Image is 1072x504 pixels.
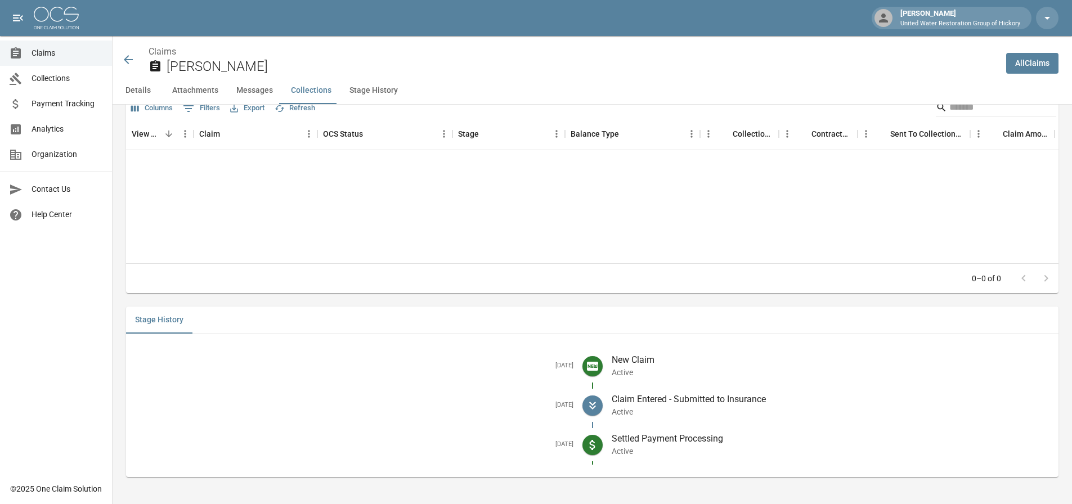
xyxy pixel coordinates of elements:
button: Menu [858,125,874,142]
span: Collections [32,73,103,84]
div: Collections Fee [700,118,779,150]
button: Sort [987,126,1003,142]
span: Organization [32,148,103,160]
div: Contractor Amount [811,118,852,150]
p: 0–0 of 0 [972,273,1001,284]
p: New Claim [612,353,1050,367]
button: Menu [779,125,796,142]
div: Claim Amount [970,118,1055,150]
button: Sort [220,126,236,142]
h5: [DATE] [135,440,573,449]
p: Claim Entered - Submitted to Insurance [612,393,1050,406]
button: Sort [874,126,890,142]
span: Contact Us [32,183,103,195]
div: Search [936,98,1056,119]
button: open drawer [7,7,29,29]
a: Claims [149,46,176,57]
div: related-list tabs [126,307,1058,334]
h2: [PERSON_NAME] [167,58,997,75]
span: Claims [32,47,103,59]
button: Stage History [126,307,192,334]
p: Settled Payment Processing [612,432,1050,445]
div: Stage [452,118,565,150]
div: Collections Fee [733,118,773,150]
button: Menu [300,125,317,142]
button: Sort [717,126,733,142]
button: Refresh [272,100,318,117]
button: Sort [796,126,811,142]
button: Menu [970,125,987,142]
button: Sort [479,126,495,142]
div: OCS Status [317,118,452,150]
button: Export [227,100,267,117]
div: Sent To Collections Date [890,118,965,150]
p: United Water Restoration Group of Hickory [900,19,1020,29]
button: Show filters [180,100,223,118]
div: OCS Status [323,118,363,150]
a: AllClaims [1006,53,1058,74]
button: Menu [177,125,194,142]
button: Messages [227,77,282,104]
p: Active [612,367,1050,378]
div: Contractor Amount [779,118,858,150]
button: Sort [619,126,635,142]
button: Select columns [128,100,176,117]
img: ocs-logo-white-transparent.png [34,7,79,29]
button: Attachments [163,77,227,104]
div: Claim [199,118,220,150]
div: anchor tabs [113,77,1072,104]
button: Menu [683,125,700,142]
div: View Collection [132,118,161,150]
h5: [DATE] [135,362,573,370]
button: Details [113,77,163,104]
div: Balance Type [565,118,700,150]
span: Payment Tracking [32,98,103,110]
div: Claim [194,118,317,150]
nav: breadcrumb [149,45,997,58]
p: Active [612,445,1050,457]
div: © 2025 One Claim Solution [10,483,102,494]
p: Active [612,406,1050,417]
span: Help Center [32,209,103,220]
div: View Collection [126,118,194,150]
button: Collections [282,77,340,104]
button: Stage History [340,77,407,104]
button: Menu [548,125,565,142]
div: Sent To Collections Date [858,118,970,150]
button: Sort [161,126,177,142]
span: Analytics [32,123,103,135]
h5: [DATE] [135,401,573,409]
div: Stage [458,118,479,150]
button: Menu [700,125,717,142]
button: Menu [436,125,452,142]
div: Balance Type [571,118,619,150]
div: Claim Amount [1003,118,1049,150]
div: [PERSON_NAME] [896,8,1025,28]
button: Sort [363,126,379,142]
